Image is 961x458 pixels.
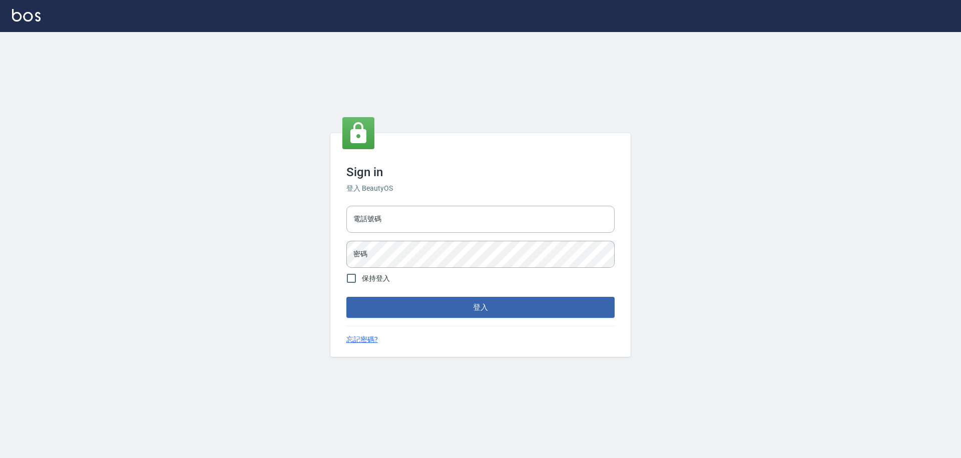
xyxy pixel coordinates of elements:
h6: 登入 BeautyOS [346,183,615,194]
a: 忘記密碼? [346,334,378,345]
button: 登入 [346,297,615,318]
span: 保持登入 [362,273,390,284]
img: Logo [12,9,41,22]
h3: Sign in [346,165,615,179]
